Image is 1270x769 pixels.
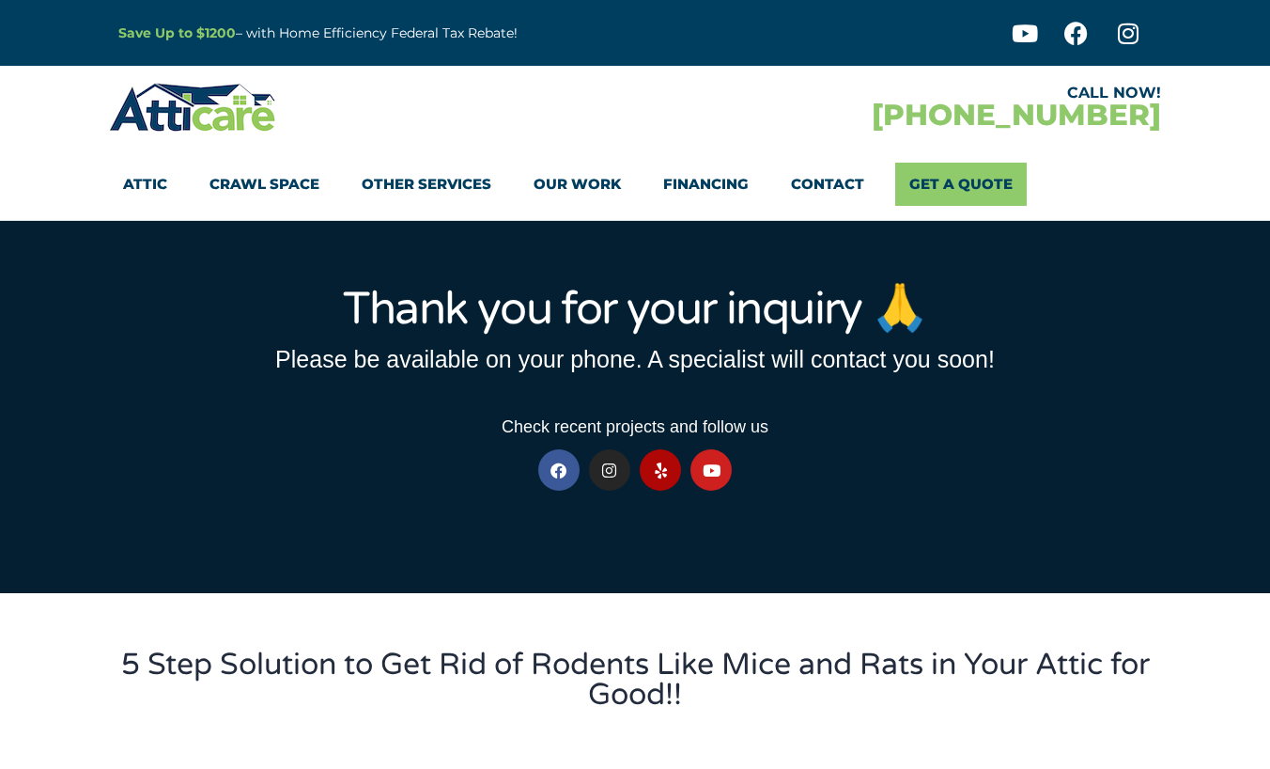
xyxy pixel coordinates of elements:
[118,348,1152,371] h3: Please be available on your phone. A specialist will contact you soon!
[118,23,727,44] p: – with Home Efficiency Federal Tax Rebate!
[663,163,749,206] a: Financing
[118,650,1152,710] h3: 5 Step Solution to Get Rid of Rodents Like Mice and Rats in Your Attic for Good!!
[118,287,1152,332] h1: Thank you for your inquiry 🙏
[635,86,1161,101] div: CALL NOW!
[534,163,621,206] a: Our Work
[123,163,167,206] a: Attic
[118,418,1152,435] h3: Check recent projects and follow us
[123,163,1147,206] nav: Menu
[118,24,236,41] a: Save Up to $1200
[895,163,1027,206] a: Get A Quote
[362,163,491,206] a: Other Services
[791,163,864,206] a: Contact
[209,163,319,206] a: Crawl Space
